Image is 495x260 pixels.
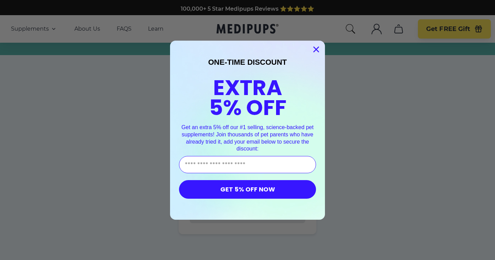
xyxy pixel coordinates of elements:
span: 5% OFF [209,93,286,123]
span: Get an extra 5% off our #1 selling, science-backed pet supplements! Join thousands of pet parents... [181,124,314,152]
span: EXTRA [213,73,282,103]
button: Close dialog [310,43,322,55]
span: ONE-TIME DISCOUNT [208,58,287,66]
button: GET 5% OFF NOW [179,180,316,199]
